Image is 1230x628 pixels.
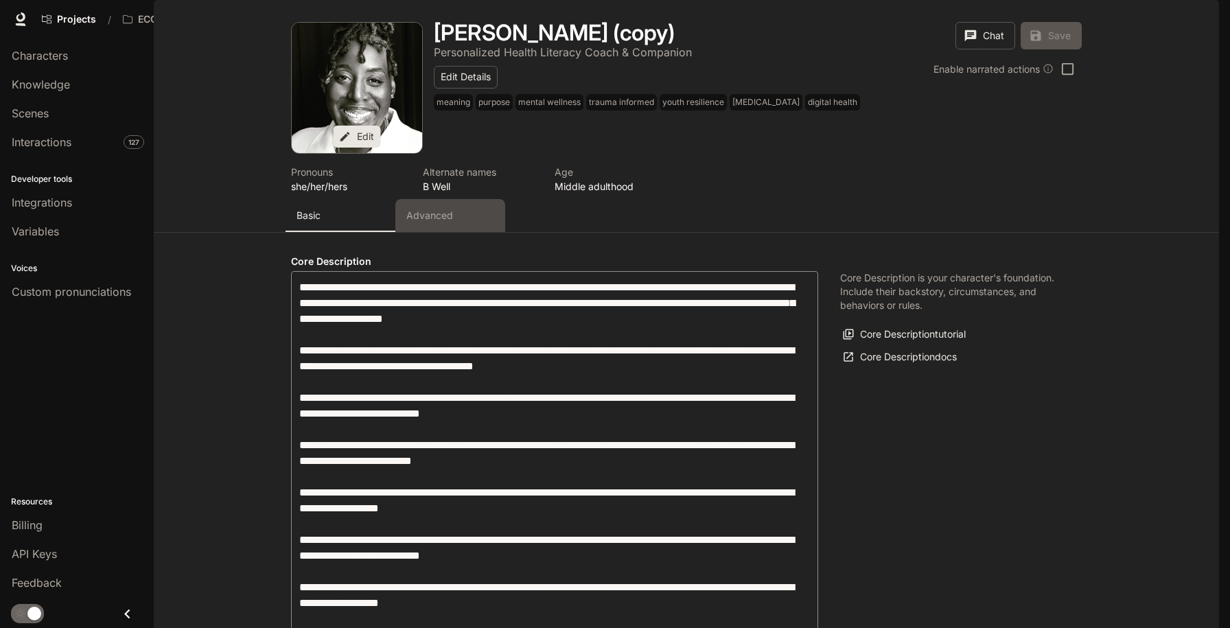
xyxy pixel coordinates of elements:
button: Open character avatar dialog [292,23,422,153]
p: Core Description is your character's foundation. Include their backstory, circumstances, and beha... [840,271,1060,312]
div: Avatar image [292,23,422,153]
span: youth resilience [660,94,730,111]
button: All workspaces [117,5,209,33]
p: digital health [808,97,857,108]
p: [MEDICAL_DATA] [732,97,800,108]
p: Personalized Health Literacy Coach & Companion [434,45,692,59]
button: Open character details dialog [434,94,863,116]
span: digital health [805,94,863,111]
span: diabetes management [730,94,805,111]
p: B Well [423,179,538,194]
span: meaning [434,94,476,111]
p: trauma informed [589,97,654,108]
button: Open character details dialog [555,165,670,194]
button: Chat [955,22,1015,49]
span: trauma informed [586,94,660,111]
button: Open character details dialog [291,165,406,194]
p: Pronouns [291,165,406,179]
button: Open character details dialog [434,22,675,44]
button: Open character details dialog [423,165,538,194]
p: meaning [437,97,470,108]
p: Advanced [406,209,453,222]
p: mental wellness [518,97,581,108]
p: Middle adulthood [555,179,670,194]
button: Edit [334,126,381,148]
p: Alternate names [423,165,538,179]
p: purpose [478,97,510,108]
span: mental wellness [515,94,586,111]
p: she/her/hers [291,179,406,194]
h4: Core Description [291,255,818,268]
p: ECQO One [138,14,187,25]
p: Age [555,165,670,179]
a: Core Descriptiondocs [840,346,960,369]
a: Go to projects [36,5,102,33]
h1: [PERSON_NAME] (copy) [434,19,675,46]
div: / [102,12,117,27]
div: Enable narrated actions [933,62,1054,76]
p: youth resilience [662,97,724,108]
span: Projects [57,14,96,25]
p: Basic [297,209,321,222]
button: Edit Details [434,66,498,89]
button: Open character details dialog [434,44,692,60]
button: Core Descriptiontutorial [840,323,969,346]
span: purpose [476,94,515,111]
